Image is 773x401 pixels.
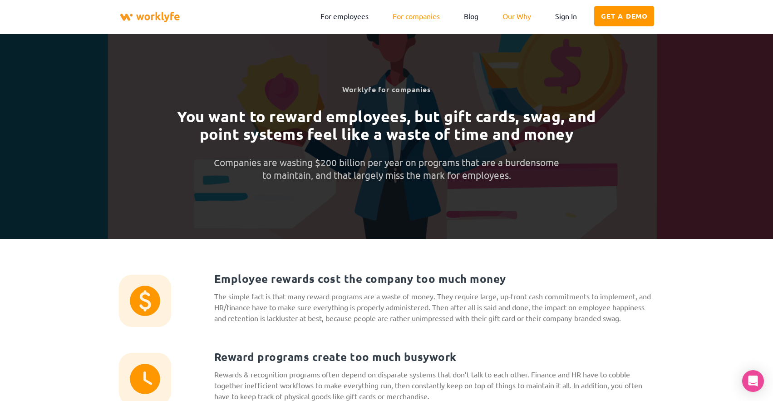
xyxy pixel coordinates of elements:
[214,271,655,287] h3: Employee rewards cost the company too much money
[594,6,654,26] a: Get a Demo
[210,156,564,182] p: Companies are wasting $200 billion per year on programs that are a burdensome to maintain, and th...
[214,291,655,323] p: The simple fact is that many reward programs are a waste of money. They require large, up-front c...
[548,5,584,26] a: Sign In
[457,5,485,26] a: Blog
[496,5,538,26] a: Our Why
[214,349,655,365] h3: Reward programs create too much busywork
[164,108,609,143] h2: You want to reward employees, but gift cards, swag, and point systems feel like a waste of time a...
[342,84,431,95] h1: Worklyfe for companies
[314,5,375,26] a: For employees
[742,370,764,392] div: Open Intercom Messenger
[119,5,182,30] img: Worklyfe Logo
[386,5,447,26] a: For companies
